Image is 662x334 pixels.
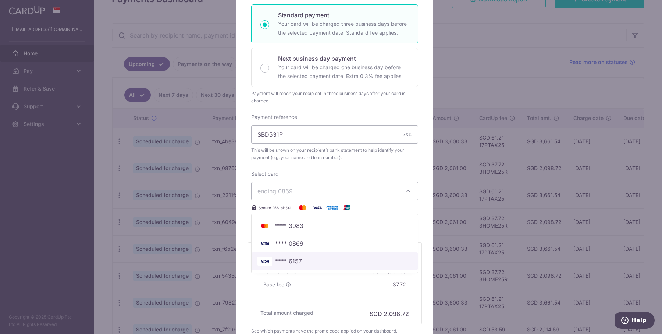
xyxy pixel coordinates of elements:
[295,203,310,212] img: Mastercard
[310,203,325,212] img: Visa
[278,11,409,20] p: Standard payment
[390,278,409,291] div: 37.72
[260,309,313,317] h6: Total amount charged
[257,239,272,248] img: Bank Card
[251,170,279,177] label: Select card
[615,312,655,330] iframe: Opens a widget where you can find more information
[278,20,409,37] p: Your card will be charged three business days before the selected payment date. Standard fee appl...
[251,113,297,121] label: Payment reference
[259,205,292,211] span: Secure 256-bit SSL
[370,309,409,318] h6: SGD 2,098.72
[251,147,418,161] span: This will be shown on your recipient’s bank statement to help identify your payment (e.g. your na...
[251,182,418,200] button: ending 0869
[257,187,293,195] span: ending 0869
[403,131,412,138] div: 7/35
[263,281,284,288] span: Base fee
[257,257,272,266] img: Bank Card
[278,63,409,81] p: Your card will be charged one business day before the selected payment date. Extra 0.3% fee applies.
[325,203,339,212] img: American Express
[339,203,354,212] img: UnionPay
[251,90,418,105] div: Payment will reach your recipient in three business days after your card is charged.
[278,54,409,63] p: Next business day payment
[257,221,272,230] img: Bank Card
